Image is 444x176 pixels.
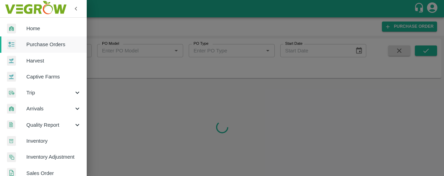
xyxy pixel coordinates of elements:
[7,72,16,82] img: harvest
[7,120,15,129] img: qualityReport
[7,40,16,50] img: reciept
[7,152,16,162] img: inventory
[26,41,81,48] span: Purchase Orders
[26,25,81,32] span: Home
[7,24,16,34] img: whArrival
[26,57,81,65] span: Harvest
[7,136,16,146] img: whInventory
[26,121,74,129] span: Quality Report
[7,104,16,114] img: whArrival
[26,153,81,161] span: Inventory Adjustment
[7,56,16,66] img: harvest
[7,88,16,98] img: delivery
[26,137,81,145] span: Inventory
[26,105,74,112] span: Arrivals
[26,89,74,97] span: Trip
[26,73,81,81] span: Captive Farms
